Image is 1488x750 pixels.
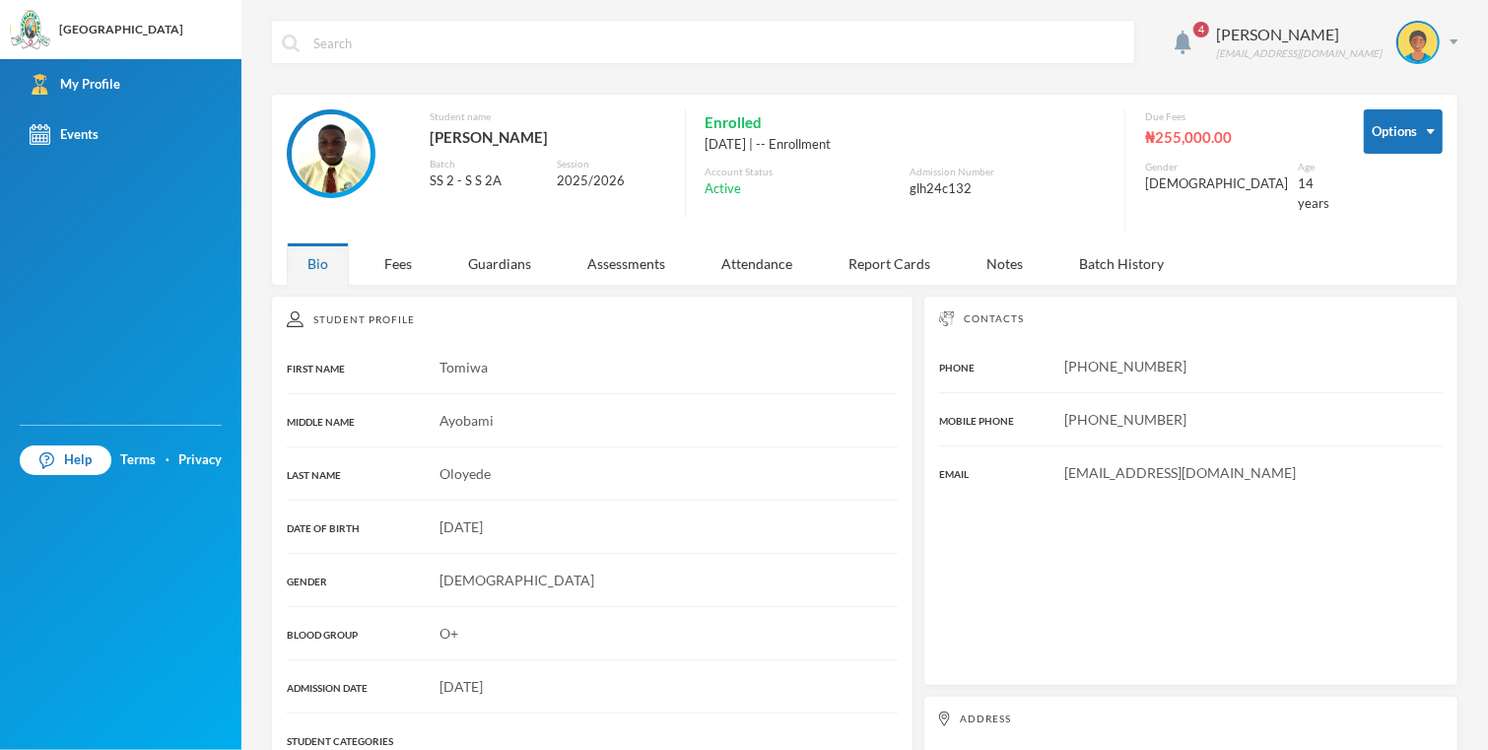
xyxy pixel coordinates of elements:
[364,242,433,285] div: Fees
[440,359,488,375] span: Tomiwa
[706,135,1105,155] div: [DATE] | -- Enrollment
[1065,358,1187,375] span: [PHONE_NUMBER]
[311,21,1124,65] input: Search
[828,242,951,285] div: Report Cards
[20,445,111,475] a: Help
[1065,464,1297,481] span: [EMAIL_ADDRESS][DOMAIN_NAME]
[1065,411,1187,428] span: [PHONE_NUMBER]
[287,242,349,285] div: Bio
[701,242,813,285] div: Attendance
[706,109,763,135] span: Enrolled
[440,625,458,642] span: O+
[1058,242,1184,285] div: Batch History
[440,465,491,482] span: Oloyede
[910,179,1105,199] div: glh24c132
[440,412,494,429] span: Ayobami
[431,171,543,191] div: SS 2 - S S 2A
[282,34,300,52] img: search
[440,678,483,695] span: [DATE]
[440,518,483,535] span: [DATE]
[431,157,543,171] div: Batch
[567,242,686,285] div: Assessments
[706,165,901,179] div: Account Status
[939,311,1443,326] div: Contacts
[11,11,50,50] img: logo
[1216,46,1382,61] div: [EMAIL_ADDRESS][DOMAIN_NAME]
[1216,23,1382,46] div: [PERSON_NAME]
[1298,174,1334,213] div: 14 years
[557,171,665,191] div: 2025/2026
[431,109,665,124] div: Student name
[1145,160,1288,174] div: Gender
[966,242,1044,285] div: Notes
[1145,109,1334,124] div: Due Fees
[1145,174,1288,194] div: [DEMOGRAPHIC_DATA]
[1145,124,1334,150] div: ₦255,000.00
[431,124,665,150] div: [PERSON_NAME]
[1298,160,1334,174] div: Age
[1193,22,1209,37] span: 4
[1364,109,1443,154] button: Options
[30,124,99,145] div: Events
[910,165,1105,179] div: Admission Number
[287,735,393,747] span: STUDENT CATEGORIES
[1398,23,1438,62] img: STUDENT
[447,242,552,285] div: Guardians
[939,712,1443,726] div: Address
[59,21,183,38] div: [GEOGRAPHIC_DATA]
[30,74,120,95] div: My Profile
[706,179,742,199] span: Active
[178,450,222,470] a: Privacy
[120,450,156,470] a: Terms
[166,450,169,470] div: ·
[440,572,594,588] span: [DEMOGRAPHIC_DATA]
[292,114,371,193] img: STUDENT
[287,311,898,327] div: Student Profile
[557,157,665,171] div: Session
